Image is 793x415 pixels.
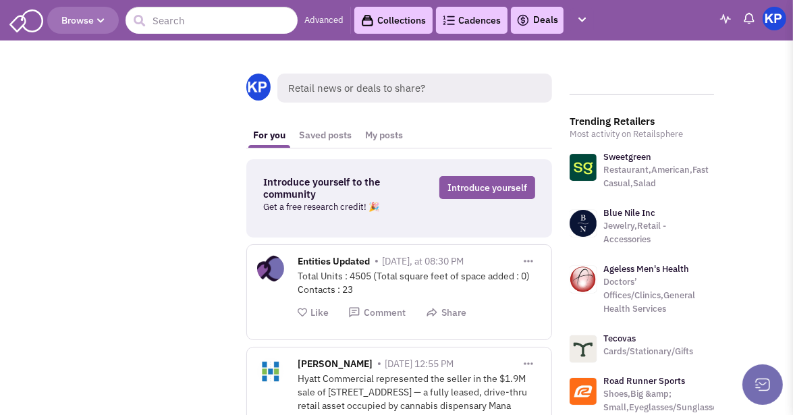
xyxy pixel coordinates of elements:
img: www.roadrunnersports.com [570,378,597,405]
button: Like [298,306,329,319]
span: Entities Updated [298,255,370,271]
a: Ageless Men's Health [603,263,689,275]
img: icon-deals.svg [516,12,530,28]
input: Search [126,7,298,34]
span: Like [310,306,329,319]
span: Browse [61,14,105,26]
a: Tecovas [603,333,636,344]
a: Blue Nile Inc [603,207,655,219]
a: Deals [516,12,558,28]
span: Retail news or deals to share? [277,74,552,103]
span: [DATE], at 08:30 PM [382,255,464,267]
p: Restaurant,American,Fast Casual,Salad [603,163,714,190]
a: Saved posts [292,123,358,148]
img: www.sweetgreen.com [570,154,597,181]
button: Share [426,306,466,319]
span: [PERSON_NAME] [298,358,373,373]
h3: Trending Retailers [570,115,714,128]
img: Cadences_logo.png [443,16,455,25]
button: Comment [348,306,406,319]
img: www.bluenile.com [570,210,597,237]
a: Advanced [304,14,344,27]
p: Get a free research credit! 🎉 [263,200,414,214]
img: icon-collection-lavender-black.svg [361,14,374,27]
a: Road Runner Sports [603,375,685,387]
p: Most activity on Retailsphere [570,128,714,141]
a: Sweetgreen [603,151,651,163]
a: Cadences [436,7,508,34]
img: www.tecovas.com [570,335,597,362]
a: Introduce yourself [439,176,535,199]
p: Jewelry,Retail - Accessories [603,219,714,246]
button: Browse [47,7,119,34]
span: [DATE] 12:55 PM [385,358,454,370]
div: Total Units : 4505 (Total square feet of space added : 0) Contacts : 23 [298,269,541,296]
a: Collections [354,7,433,34]
p: Doctors’ Offices/Clinics,General Health Services [603,275,714,316]
a: For you [246,123,292,148]
img: KeyPoint Partners [763,7,786,30]
p: Cards/Stationary/Gifts [603,345,693,358]
img: SmartAdmin [9,7,43,32]
a: My posts [358,123,410,148]
h3: Introduce yourself to the community [263,176,414,200]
